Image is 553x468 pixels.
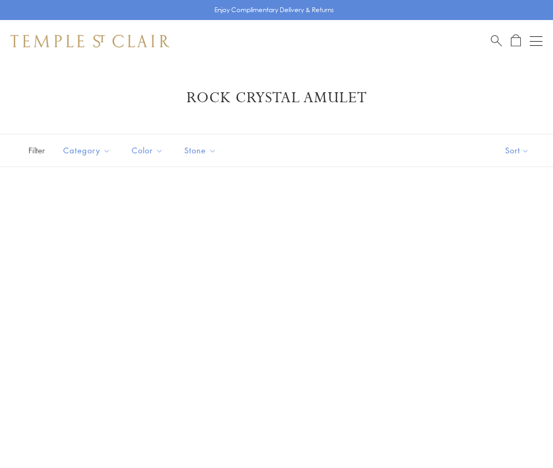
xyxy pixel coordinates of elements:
[126,144,171,157] span: Color
[179,144,224,157] span: Stone
[511,34,521,47] a: Open Shopping Bag
[124,139,171,162] button: Color
[214,5,334,15] p: Enjoy Complimentary Delivery & Returns
[176,139,224,162] button: Stone
[491,34,502,47] a: Search
[26,89,527,108] h1: Rock Crystal Amulet
[58,144,118,157] span: Category
[11,35,170,47] img: Temple St. Clair
[530,35,542,47] button: Open navigation
[481,134,553,167] button: Show sort by
[55,139,118,162] button: Category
